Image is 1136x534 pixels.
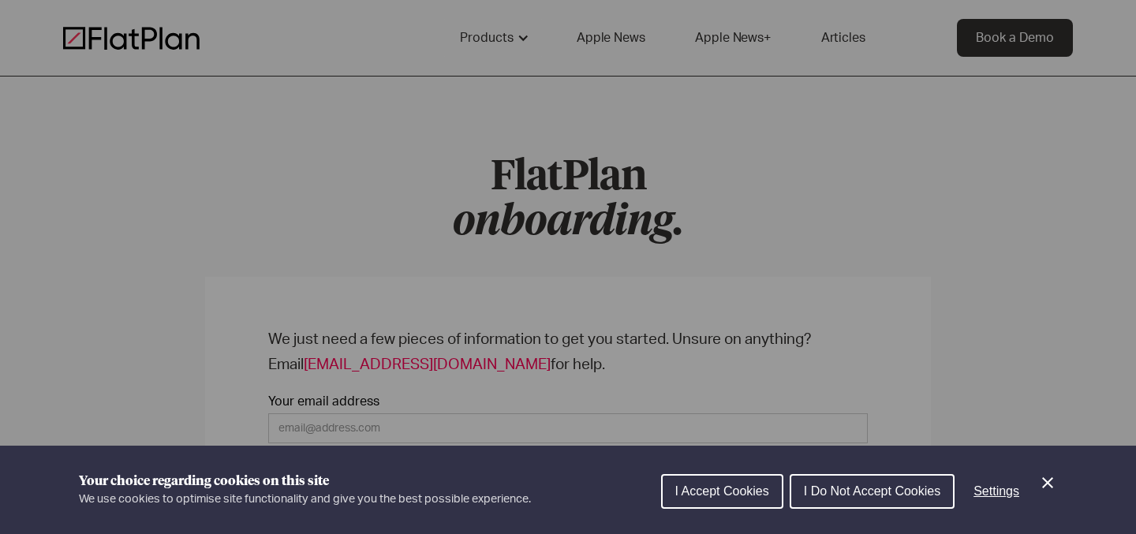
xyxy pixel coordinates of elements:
[675,484,769,498] span: I Accept Cookies
[79,472,531,491] h1: Your choice regarding cookies on this site
[661,474,783,509] button: I Accept Cookies
[973,484,1019,498] span: Settings
[790,474,955,509] button: I Do Not Accept Cookies
[804,484,940,498] span: I Do Not Accept Cookies
[961,476,1032,507] button: Settings
[1038,473,1057,492] button: Close Cookie Control
[79,491,531,508] p: We use cookies to optimise site functionality and give you the best possible experience.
